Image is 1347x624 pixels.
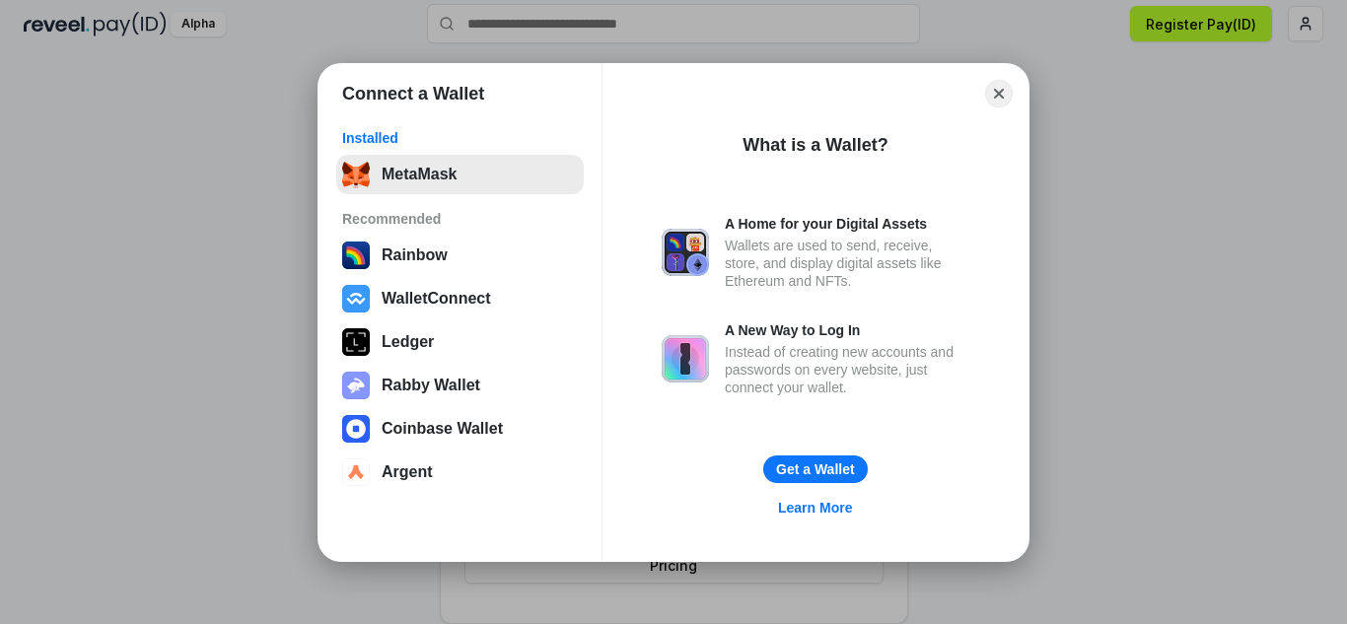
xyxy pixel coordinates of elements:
[336,322,584,362] button: Ledger
[766,495,864,520] a: Learn More
[382,166,457,183] div: MetaMask
[342,129,578,147] div: Installed
[342,458,370,486] img: svg+xml,%3Csvg%20width%3D%2228%22%20height%3D%2228%22%20viewBox%3D%220%200%2028%2028%22%20fill%3D...
[382,377,480,394] div: Rabby Wallet
[336,452,584,492] button: Argent
[662,229,709,276] img: svg+xml,%3Csvg%20xmlns%3D%22http%3A%2F%2Fwww.w3.org%2F2000%2Fsvg%22%20fill%3D%22none%22%20viewBox...
[382,246,448,264] div: Rainbow
[382,420,503,438] div: Coinbase Wallet
[382,290,491,308] div: WalletConnect
[778,499,852,517] div: Learn More
[382,333,434,351] div: Ledger
[342,82,484,105] h1: Connect a Wallet
[725,321,969,339] div: A New Way to Log In
[336,409,584,449] button: Coinbase Wallet
[336,155,584,194] button: MetaMask
[336,279,584,318] button: WalletConnect
[342,242,370,269] img: svg+xml,%3Csvg%20width%3D%22120%22%20height%3D%22120%22%20viewBox%3D%220%200%20120%20120%22%20fil...
[342,372,370,399] img: svg+xml,%3Csvg%20xmlns%3D%22http%3A%2F%2Fwww.w3.org%2F2000%2Fsvg%22%20fill%3D%22none%22%20viewBox...
[336,366,584,405] button: Rabby Wallet
[382,463,433,481] div: Argent
[743,133,887,157] div: What is a Wallet?
[342,285,370,312] img: svg+xml,%3Csvg%20width%3D%2228%22%20height%3D%2228%22%20viewBox%3D%220%200%2028%2028%22%20fill%3D...
[342,328,370,356] img: svg+xml,%3Csvg%20xmlns%3D%22http%3A%2F%2Fwww.w3.org%2F2000%2Fsvg%22%20width%3D%2228%22%20height%3...
[342,415,370,443] img: svg+xml,%3Csvg%20width%3D%2228%22%20height%3D%2228%22%20viewBox%3D%220%200%2028%2028%22%20fill%3D...
[342,210,578,228] div: Recommended
[725,215,969,233] div: A Home for your Digital Assets
[662,335,709,382] img: svg+xml,%3Csvg%20xmlns%3D%22http%3A%2F%2Fwww.w3.org%2F2000%2Fsvg%22%20fill%3D%22none%22%20viewBox...
[776,460,855,478] div: Get a Wallet
[725,237,969,290] div: Wallets are used to send, receive, store, and display digital assets like Ethereum and NFTs.
[763,455,868,483] button: Get a Wallet
[725,343,969,396] div: Instead of creating new accounts and passwords on every website, just connect your wallet.
[342,161,370,188] img: svg+xml;base64,PHN2ZyB3aWR0aD0iMzUiIGhlaWdodD0iMzQiIHZpZXdCb3g9IjAgMCAzNSAzNCIgZmlsbD0ibm9uZSIgeG...
[985,80,1013,107] button: Close
[336,236,584,275] button: Rainbow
